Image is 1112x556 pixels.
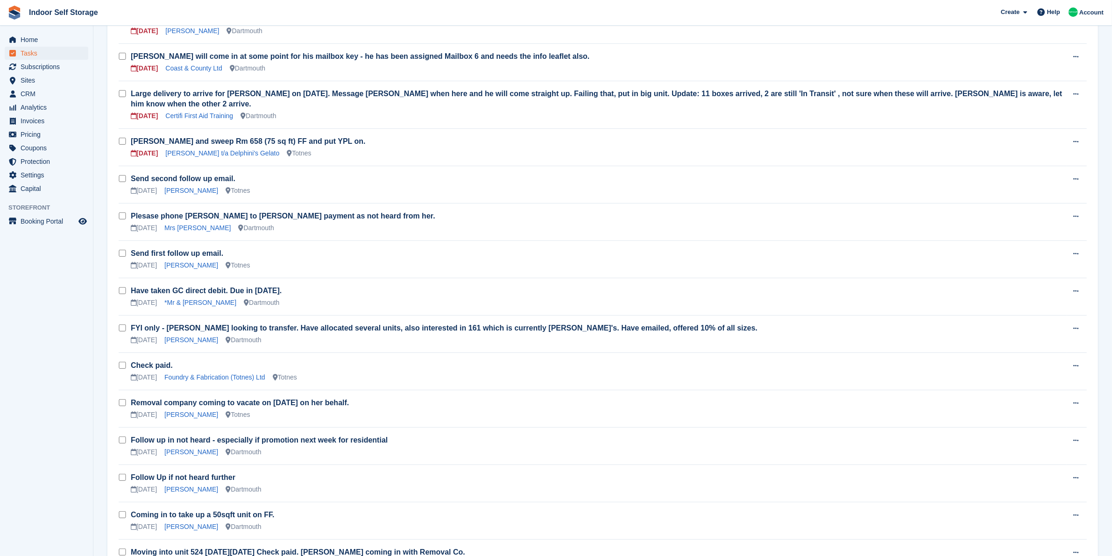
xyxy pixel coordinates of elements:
[131,175,235,183] a: Send second follow up email.
[131,324,758,332] a: FYI only - [PERSON_NAME] looking to transfer. Have allocated several units, also interested in 16...
[226,522,261,532] div: Dartmouth
[226,410,250,420] div: Totnes
[131,511,275,519] a: Coming in to take up a 50sqft unit on FF.
[287,148,311,158] div: Totnes
[131,485,157,494] div: [DATE]
[230,63,265,73] div: Dartmouth
[21,169,77,182] span: Settings
[21,101,77,114] span: Analytics
[131,63,158,73] div: [DATE]
[21,215,77,228] span: Booking Portal
[226,186,250,196] div: Totnes
[226,260,250,270] div: Totnes
[21,74,77,87] span: Sites
[21,128,77,141] span: Pricing
[131,287,282,295] a: Have taken GC direct debit. Due in [DATE].
[5,87,88,100] a: menu
[165,64,222,72] a: Coast & County Ltd
[244,298,279,308] div: Dartmouth
[21,141,77,155] span: Coupons
[227,26,262,36] div: Dartmouth
[5,128,88,141] a: menu
[5,101,88,114] a: menu
[5,47,88,60] a: menu
[5,215,88,228] a: menu
[5,33,88,46] a: menu
[241,111,276,121] div: Dartmouth
[164,448,218,456] a: [PERSON_NAME]
[1079,8,1104,17] span: Account
[131,361,173,369] a: Check paid.
[131,335,157,345] div: [DATE]
[226,447,261,457] div: Dartmouth
[165,112,233,120] a: Certifi First Aid Training
[131,212,435,220] a: Plesase phone [PERSON_NAME] to [PERSON_NAME] payment as not heard from her.
[5,182,88,195] a: menu
[131,26,158,36] div: [DATE]
[131,90,1062,108] a: Large delivery to arrive for [PERSON_NAME] on [DATE]. Message [PERSON_NAME] when here and he will...
[165,149,279,157] a: [PERSON_NAME] t/a Delphini's Gelato
[238,223,274,233] div: Dartmouth
[21,155,77,168] span: Protection
[131,548,465,556] a: Moving into unit 524 [DATE][DATE] Check paid. [PERSON_NAME] coming in with Removal Co.
[131,260,157,270] div: [DATE]
[1047,7,1060,17] span: Help
[165,27,219,35] a: [PERSON_NAME]
[5,74,88,87] a: menu
[164,261,218,269] a: [PERSON_NAME]
[164,486,218,493] a: [PERSON_NAME]
[25,5,102,20] a: Indoor Self Storage
[131,436,388,444] a: Follow up in not heard - especially if promotion next week for residential
[131,148,158,158] div: [DATE]
[21,60,77,73] span: Subscriptions
[5,114,88,127] a: menu
[1069,7,1078,17] img: Helen Nicholls
[8,203,93,212] span: Storefront
[5,141,88,155] a: menu
[21,182,77,195] span: Capital
[21,114,77,127] span: Invoices
[164,224,231,232] a: Mrs [PERSON_NAME]
[131,249,223,257] a: Send first follow up email.
[131,137,366,145] a: [PERSON_NAME] and sweep Rm 658 (75 sq ft) FF and put YPL on.
[21,47,77,60] span: Tasks
[131,410,157,420] div: [DATE]
[164,411,218,418] a: [PERSON_NAME]
[131,522,157,532] div: [DATE]
[131,111,158,121] div: [DATE]
[5,60,88,73] a: menu
[164,336,218,344] a: [PERSON_NAME]
[131,298,157,308] div: [DATE]
[131,223,157,233] div: [DATE]
[131,399,349,407] a: Removal company coming to vacate on [DATE] on her behalf.
[5,155,88,168] a: menu
[164,299,236,306] a: *Mr & [PERSON_NAME]
[131,447,157,457] div: [DATE]
[131,52,589,60] a: [PERSON_NAME] will come in at some point for his mailbox key - he has been assigned Mailbox 6 and...
[226,485,261,494] div: Dartmouth
[164,523,218,530] a: [PERSON_NAME]
[77,216,88,227] a: Preview store
[7,6,21,20] img: stora-icon-8386f47178a22dfd0bd8f6a31ec36ba5ce8667c1dd55bd0f319d3a0aa187defe.svg
[131,186,157,196] div: [DATE]
[226,335,261,345] div: Dartmouth
[21,87,77,100] span: CRM
[21,33,77,46] span: Home
[131,373,157,382] div: [DATE]
[5,169,88,182] a: menu
[131,473,235,481] a: Follow Up if not heard further
[164,187,218,194] a: [PERSON_NAME]
[273,373,297,382] div: Totnes
[164,373,265,381] a: Foundry & Fabrication (Totnes) Ltd
[1001,7,1020,17] span: Create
